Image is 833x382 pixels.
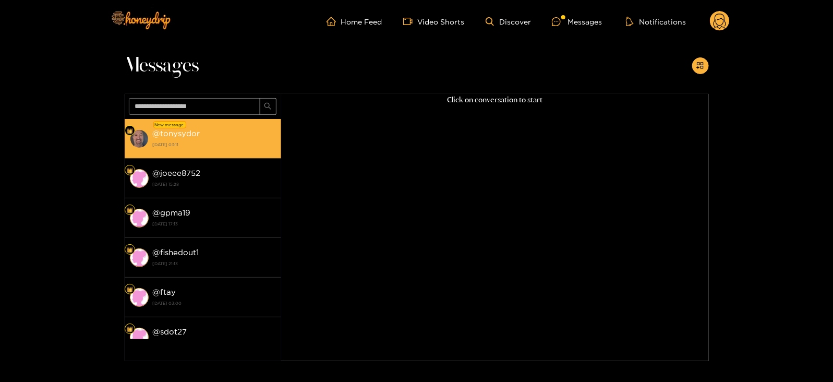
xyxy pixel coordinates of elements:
img: Fan Level [127,286,133,293]
button: appstore-add [692,57,709,74]
span: search [264,102,272,111]
strong: @ sdot27 [153,327,187,336]
strong: [DATE] 17:13 [153,219,276,229]
img: Fan Level [127,128,133,134]
strong: @ tonysydor [153,129,200,138]
img: conversation [130,129,149,148]
button: search [260,98,276,115]
img: Fan Level [127,326,133,332]
a: Discover [486,17,531,26]
strong: [DATE] 15:28 [153,180,276,189]
img: conversation [130,209,149,228]
a: Video Shorts [403,17,465,26]
div: New message [153,121,186,128]
strong: [DATE] 21:13 [153,259,276,268]
img: conversation [130,328,149,347]
strong: @ ftay [153,288,176,296]
p: Click on conversation to start [281,94,709,106]
strong: [DATE] 03:00 [153,299,276,308]
img: Fan Level [127,168,133,174]
img: conversation [130,169,149,188]
strong: [DATE] 09:30 [153,338,276,348]
span: Messages [125,53,199,78]
span: video-camera [403,17,418,26]
strong: @ joeee8752 [153,169,201,177]
img: Fan Level [127,247,133,253]
img: Fan Level [127,207,133,213]
button: Notifications [623,16,689,27]
a: Home Feed [327,17,382,26]
span: appstore-add [696,62,704,70]
strong: @ fishedout1 [153,248,199,257]
span: home [327,17,341,26]
img: conversation [130,248,149,267]
strong: [DATE] 03:11 [153,140,276,149]
img: conversation [130,288,149,307]
strong: @ gpma19 [153,208,191,217]
div: Messages [552,16,602,28]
